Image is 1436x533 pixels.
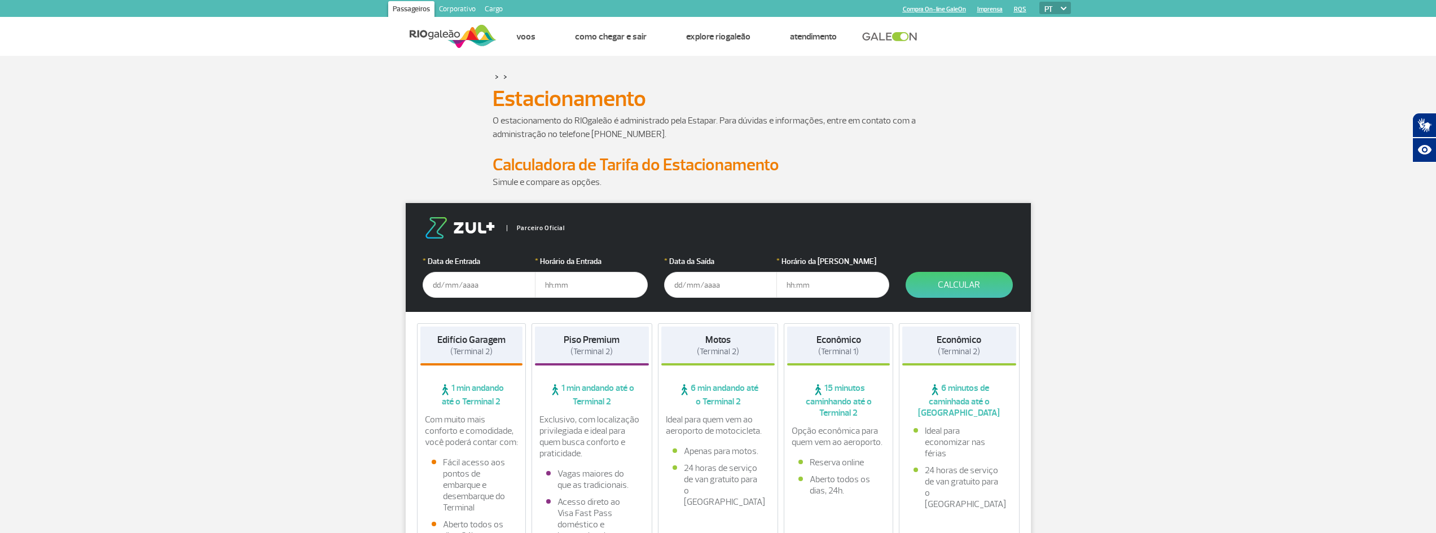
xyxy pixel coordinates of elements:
img: logo-zul.png [423,217,497,239]
button: Abrir tradutor de língua de sinais. [1412,113,1436,138]
li: 24 horas de serviço de van gratuito para o [GEOGRAPHIC_DATA] [673,462,764,508]
input: dd/mm/aaaa [423,272,535,298]
span: 6 min andando até o Terminal 2 [661,382,775,407]
span: Parceiro Oficial [507,225,565,231]
a: Corporativo [434,1,480,19]
span: (Terminal 2) [570,346,613,357]
a: Como chegar e sair [575,31,647,42]
h1: Estacionamento [493,89,944,108]
h2: Calculadora de Tarifa do Estacionamento [493,155,944,175]
label: Horário da Entrada [535,256,648,267]
li: 24 horas de serviço de van gratuito para o [GEOGRAPHIC_DATA] [914,465,1005,510]
li: Apenas para motos. [673,446,764,457]
li: Aberto todos os dias, 24h. [798,474,879,496]
p: O estacionamento do RIOgaleão é administrado pela Estapar. Para dúvidas e informações, entre em c... [493,114,944,141]
span: 6 minutos de caminhada até o [GEOGRAPHIC_DATA] [902,382,1016,419]
p: Simule e compare as opções. [493,175,944,189]
p: Exclusivo, com localização privilegiada e ideal para quem busca conforto e praticidade. [539,414,644,459]
label: Horário da [PERSON_NAME] [776,256,889,267]
label: Data de Entrada [423,256,535,267]
strong: Motos [705,334,731,346]
strong: Econômico [937,334,981,346]
span: (Terminal 2) [450,346,493,357]
label: Data da Saída [664,256,777,267]
a: Passageiros [388,1,434,19]
p: Opção econômica para quem vem ao aeroporto. [792,425,885,448]
input: dd/mm/aaaa [664,272,777,298]
input: hh:mm [776,272,889,298]
a: Explore RIOgaleão [686,31,750,42]
a: Atendimento [790,31,837,42]
input: hh:mm [535,272,648,298]
span: (Terminal 1) [818,346,859,357]
li: Fácil acesso aos pontos de embarque e desembarque do Terminal [432,457,512,513]
button: Abrir recursos assistivos. [1412,138,1436,162]
span: (Terminal 2) [938,346,980,357]
strong: Edifício Garagem [437,334,506,346]
button: Calcular [906,272,1013,298]
li: Ideal para economizar nas férias [914,425,1005,459]
p: Com muito mais conforto e comodidade, você poderá contar com: [425,414,519,448]
span: 15 minutos caminhando até o Terminal 2 [787,382,890,419]
a: Cargo [480,1,507,19]
li: Vagas maiores do que as tradicionais. [546,468,638,491]
a: Compra On-line GaleOn [903,6,966,13]
span: 1 min andando até o Terminal 2 [420,382,523,407]
strong: Piso Premium [564,334,620,346]
a: Imprensa [977,6,1003,13]
strong: Econômico [816,334,861,346]
p: Ideal para quem vem ao aeroporto de motocicleta. [666,414,771,437]
span: (Terminal 2) [697,346,739,357]
span: 1 min andando até o Terminal 2 [535,382,649,407]
li: Reserva online [798,457,879,468]
div: Plugin de acessibilidade da Hand Talk. [1412,113,1436,162]
a: > [495,70,499,83]
a: Voos [516,31,535,42]
a: > [503,70,507,83]
a: RQS [1014,6,1026,13]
